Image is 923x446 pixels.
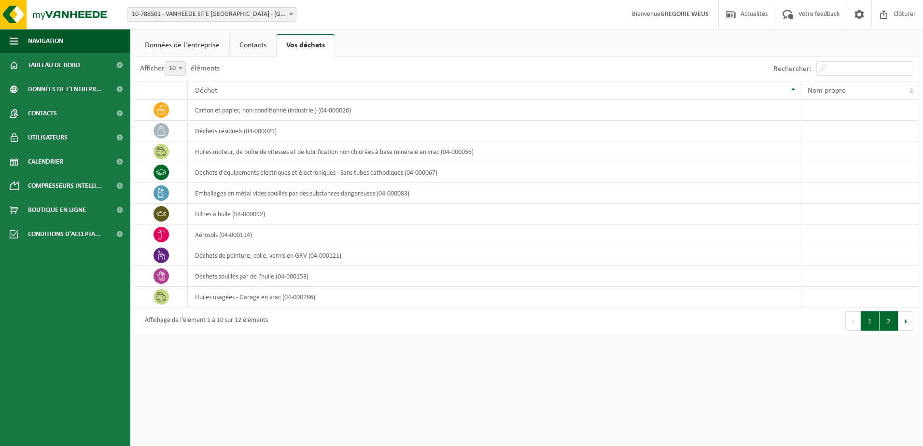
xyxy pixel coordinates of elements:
[165,62,185,75] span: 10
[140,312,268,330] div: Affichage de l'élément 1 à 10 sur 12 éléments
[808,87,846,95] span: Nom propre
[188,224,800,245] td: aérosols (04-000114)
[128,8,296,21] span: 10-788501 - VANHEEDE SITE RUMBEKE - RUMBEKE
[898,311,913,331] button: Next
[277,34,335,56] a: Vos déchets
[28,53,80,77] span: Tableau de bord
[28,174,102,198] span: Compresseurs intelli...
[195,87,217,95] span: Déchet
[140,65,220,72] label: Afficher éléments
[845,311,861,331] button: Previous
[165,61,186,76] span: 10
[861,311,880,331] button: 1
[188,266,800,287] td: déchets souillés par de l'huile (04-000153)
[188,121,800,141] td: déchets résiduels (04-000029)
[188,183,800,204] td: emballages en métal vides souillés par des substances dangereuses (04-000083)
[188,287,800,307] td: huiles usagées - Garage en vrac (04-000286)
[28,77,102,101] span: Données de l'entrepr...
[188,245,800,266] td: déchets de peinture, colle, vernis en GRV (04-000121)
[28,101,57,125] span: Contacts
[28,125,68,150] span: Utilisateurs
[28,29,63,53] span: Navigation
[230,34,276,56] a: Contacts
[188,100,800,121] td: carton et papier, non-conditionné (industriel) (04-000026)
[773,65,811,73] label: Rechercher:
[28,150,63,174] span: Calendrier
[135,34,229,56] a: Données de l'entreprise
[28,222,101,246] span: Conditions d'accepta...
[880,311,898,331] button: 2
[188,162,800,183] td: déchets d'équipements électriques et électroniques - Sans tubes cathodiques (04-000067)
[188,141,800,162] td: huiles moteur, de boîte de vitesses et de lubrification non chlorées à base minérale en vrac (04-...
[28,198,86,222] span: Boutique en ligne
[127,7,296,22] span: 10-788501 - VANHEEDE SITE RUMBEKE - RUMBEKE
[188,204,800,224] td: filtres à huile (04-000092)
[660,11,709,18] strong: GREGOIRE WEUS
